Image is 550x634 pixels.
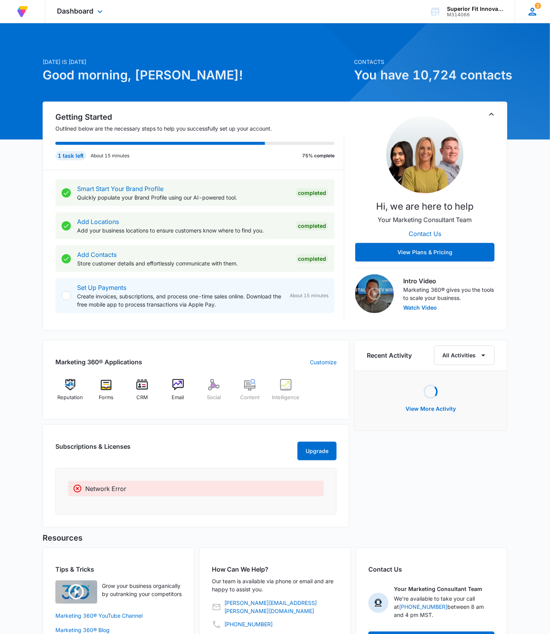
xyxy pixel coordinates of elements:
a: Forms [91,379,121,407]
h1: Good morning, [PERSON_NAME]! [43,66,349,84]
a: CRM [127,379,157,407]
p: [DATE] is [DATE] [43,58,349,66]
p: Grow your business organically by outranking your competitors [102,582,182,598]
a: Email [163,379,193,407]
h2: Getting Started [55,111,344,123]
a: Set Up Payments [77,284,126,291]
h1: You have 10,724 contacts [354,66,507,84]
a: Marketing 360® YouTube Channel [55,612,182,620]
span: Reputation [57,394,83,401]
p: Your Marketing Consultant Team [394,585,482,593]
div: Completed [296,188,328,198]
p: Add your business locations to ensure customers know where to find you. [77,226,289,234]
h2: How Can We Help? [212,565,338,574]
button: View More Activity [398,400,464,418]
p: Your Marketing Consultant Team [378,215,472,224]
a: Reputation [55,379,85,407]
h2: Tips & Tricks [55,565,182,574]
span: Forms [99,394,113,401]
p: 75% complete [302,152,335,159]
button: Watch Video [403,305,437,310]
img: Your Marketing Consultant Team [368,593,388,613]
h3: Intro Video [403,276,495,286]
a: Customize [310,358,337,366]
span: Email [172,394,184,401]
p: About 15 minutes [91,152,129,159]
a: Add Contacts [77,251,117,258]
h2: Contact Us [368,565,495,574]
span: CRM [136,394,148,401]
h6: Recent Activity [367,351,412,360]
p: Store customer details and effortlessly communicate with them. [77,259,289,267]
p: Hi, we are here to help [376,200,474,214]
h2: Marketing 360® Applications [55,357,142,367]
p: Contacts [354,58,507,66]
p: We're available to take your call at between 8 am and 4 pm MST. [394,595,495,619]
a: Add Locations [77,218,119,226]
span: About 15 minutes [290,292,328,299]
button: All Activities [434,346,495,365]
p: Our team is available via phone or email and are happy to assist you. [212,577,338,594]
p: Network Error [85,484,126,493]
a: Social [199,379,229,407]
a: Content [235,379,265,407]
a: [PHONE_NUMBER] [224,620,273,629]
h2: Subscriptions & Licenses [55,442,131,457]
div: Completed [296,221,328,231]
div: Completed [296,254,328,264]
div: account name [447,6,504,12]
img: Intro Video [355,274,394,313]
div: 1 task left [55,151,86,160]
div: notifications count [535,3,541,9]
span: Intelligence [272,394,299,401]
a: [PERSON_NAME][EMAIL_ADDRESS][PERSON_NAME][DOMAIN_NAME] [224,599,338,615]
p: Outlined below are the necessary steps to help you successfully set up your account. [55,124,344,133]
span: Dashboard [57,7,93,15]
button: Toggle Collapse [487,110,496,119]
a: Smart Start Your Brand Profile [77,185,163,193]
p: Marketing 360® gives you the tools to scale your business. [403,286,495,302]
img: Volusion [15,5,29,19]
img: Quick Overview Video [55,581,97,604]
p: Create invoices, subscriptions, and process one-time sales online. Download the free mobile app t... [77,292,284,308]
a: [PHONE_NUMBER] [399,604,447,610]
span: Social [207,394,221,401]
div: account id [447,12,504,17]
a: Intelligence [271,379,301,407]
span: 2 [535,3,541,9]
h5: Resources [43,532,507,544]
span: Content [240,394,260,401]
p: Quickly populate your Brand Profile using our AI-powered tool. [77,193,289,202]
button: Upgrade [297,442,337,460]
button: Contact Us [401,224,449,243]
button: View Plans & Pricing [355,243,495,262]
